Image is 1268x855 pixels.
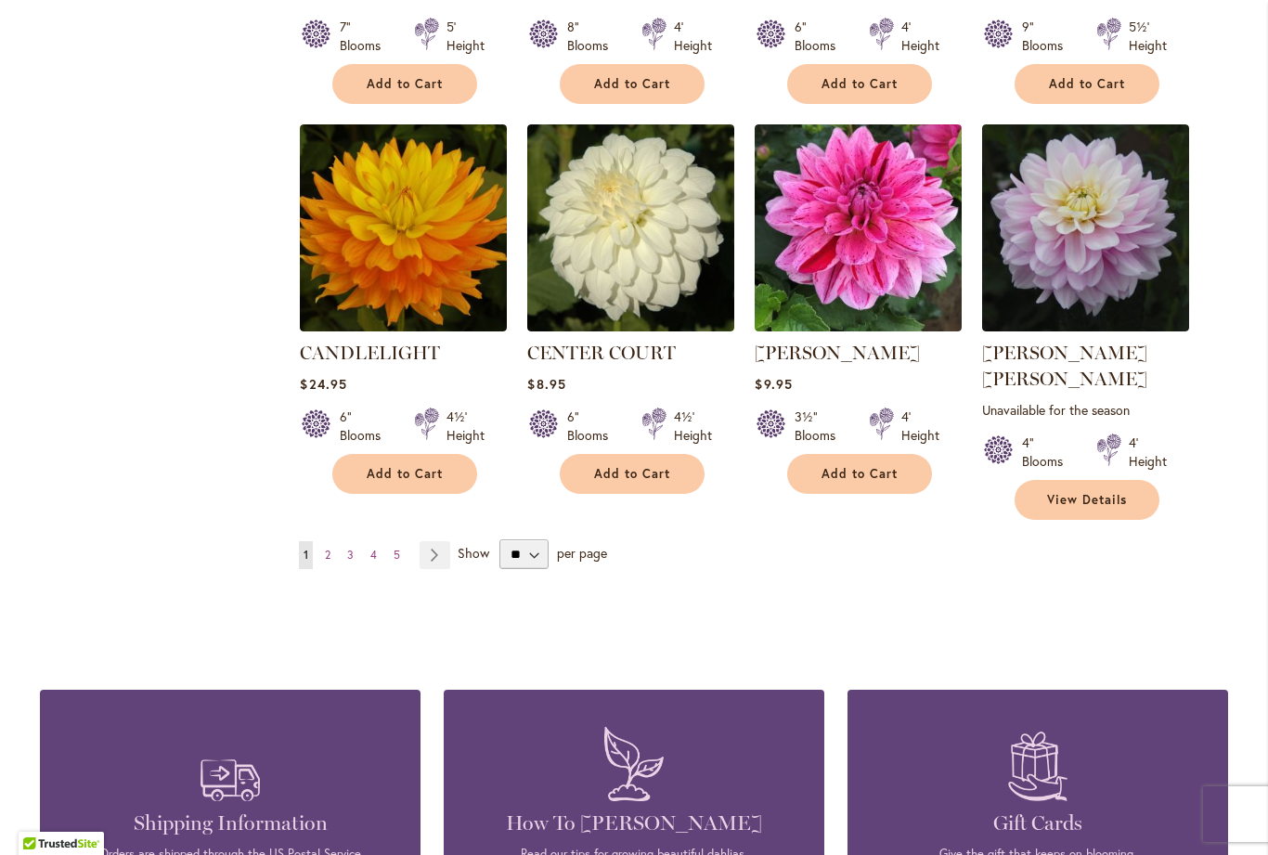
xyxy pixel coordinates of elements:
[567,408,619,445] div: 6" Blooms
[389,541,405,569] a: 5
[901,408,939,445] div: 4' Height
[458,544,489,562] span: Show
[332,454,477,494] button: Add to Cart
[875,810,1200,836] h4: Gift Cards
[325,548,330,562] span: 2
[557,544,607,562] span: per page
[320,541,335,569] a: 2
[446,408,485,445] div: 4½' Height
[1015,64,1159,104] button: Add to Cart
[367,76,443,92] span: Add to Cart
[674,408,712,445] div: 4½' Height
[674,18,712,55] div: 4' Height
[1049,76,1125,92] span: Add to Cart
[1022,434,1074,471] div: 4" Blooms
[901,18,939,55] div: 4' Height
[367,466,443,482] span: Add to Cart
[982,317,1189,335] a: Charlotte Mae
[822,76,898,92] span: Add to Cart
[787,64,932,104] button: Add to Cart
[527,317,734,335] a: CENTER COURT
[1015,480,1159,520] a: View Details
[68,810,393,836] h4: Shipping Information
[366,541,382,569] a: 4
[594,76,670,92] span: Add to Cart
[332,64,477,104] button: Add to Cart
[300,342,440,364] a: CANDLELIGHT
[347,548,354,562] span: 3
[472,810,796,836] h4: How To [PERSON_NAME]
[370,548,377,562] span: 4
[1047,492,1127,508] span: View Details
[560,64,705,104] button: Add to Cart
[560,454,705,494] button: Add to Cart
[594,466,670,482] span: Add to Cart
[755,342,920,364] a: [PERSON_NAME]
[340,18,392,55] div: 7" Blooms
[982,401,1189,419] p: Unavailable for the season
[787,454,932,494] button: Add to Cart
[822,466,898,482] span: Add to Cart
[1129,434,1167,471] div: 4' Height
[527,342,676,364] a: CENTER COURT
[982,124,1189,331] img: Charlotte Mae
[304,548,308,562] span: 1
[1022,18,1074,55] div: 9" Blooms
[1129,18,1167,55] div: 5½' Height
[982,342,1147,390] a: [PERSON_NAME] [PERSON_NAME]
[795,408,847,445] div: 3½" Blooms
[527,375,565,393] span: $8.95
[340,408,392,445] div: 6" Blooms
[446,18,485,55] div: 5' Height
[755,317,962,335] a: CHA CHING
[300,124,507,331] img: CANDLELIGHT
[394,548,400,562] span: 5
[755,124,962,331] img: CHA CHING
[527,124,734,331] img: CENTER COURT
[343,541,358,569] a: 3
[300,317,507,335] a: CANDLELIGHT
[14,789,66,841] iframe: Launch Accessibility Center
[300,375,346,393] span: $24.95
[755,375,792,393] span: $9.95
[567,18,619,55] div: 8" Blooms
[795,18,847,55] div: 6" Blooms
